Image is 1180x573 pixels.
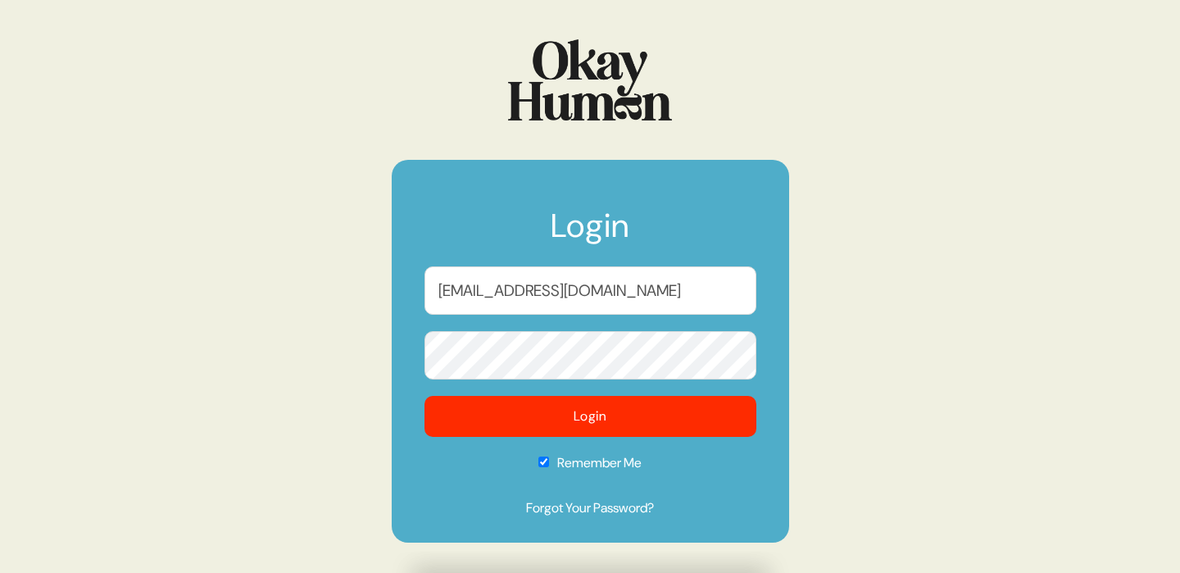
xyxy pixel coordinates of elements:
[538,457,549,467] input: Remember Me
[424,266,756,315] input: Email
[508,39,672,121] img: Logo
[424,498,756,518] a: Forgot Your Password?
[424,396,756,437] button: Login
[424,453,756,484] label: Remember Me
[424,209,756,258] h1: Login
